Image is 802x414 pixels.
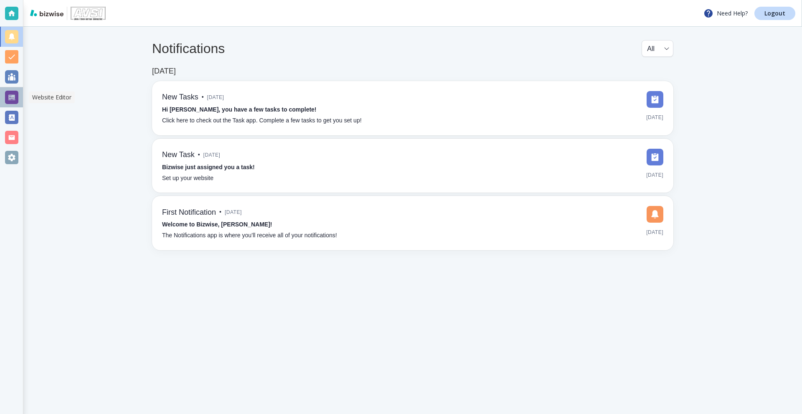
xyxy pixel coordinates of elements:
[152,139,673,193] a: New Task•[DATE]Bizwise just assigned you a task!Set up your website[DATE]
[162,208,216,217] h6: First Notification
[198,150,200,160] p: •
[703,8,748,18] p: Need Help?
[162,164,255,170] strong: Bizwise just assigned you a task!
[152,41,225,56] h4: Notifications
[162,93,198,102] h6: New Tasks
[647,91,663,108] img: DashboardSidebarTasks.svg
[646,169,663,181] span: [DATE]
[647,41,668,56] div: All
[202,93,204,102] p: •
[646,226,663,239] span: [DATE]
[647,149,663,165] img: DashboardSidebarTasks.svg
[219,208,221,217] p: •
[152,81,673,135] a: New Tasks•[DATE]Hi [PERSON_NAME], you have a few tasks to complete!Click here to check out the Ta...
[225,206,242,218] span: [DATE]
[162,116,362,125] p: Click here to check out the Task app. Complete a few tasks to get you set up!
[162,221,272,228] strong: Welcome to Bizwise, [PERSON_NAME]!
[152,67,176,76] h6: [DATE]
[162,174,213,183] p: Set up your website
[646,111,663,124] span: [DATE]
[32,93,71,102] p: Website Editor
[30,10,63,16] img: bizwise
[162,231,337,240] p: The Notifications app is where you’ll receive all of your notifications!
[71,7,106,20] img: AUDIO/VIDEO SYSTEMS INTEGRATION, INC
[207,91,224,104] span: [DATE]
[203,149,221,161] span: [DATE]
[152,196,673,250] a: First Notification•[DATE]Welcome to Bizwise, [PERSON_NAME]!The Notifications app is where you’ll ...
[162,150,195,160] h6: New Task
[754,7,795,20] a: Logout
[764,10,785,16] p: Logout
[647,206,663,223] img: DashboardSidebarNotification.svg
[162,106,317,113] strong: Hi [PERSON_NAME], you have a few tasks to complete!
